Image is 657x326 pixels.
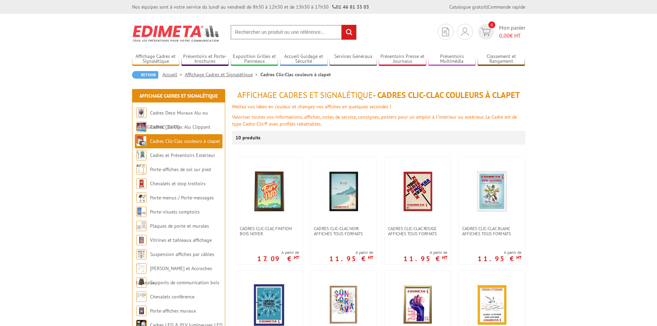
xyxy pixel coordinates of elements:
p: 11.95 € [404,257,447,261]
img: Cadres clic-clac blanc affiches tous formats [468,167,516,216]
sup: HT [368,255,373,260]
img: devis rapide [442,28,449,36]
sup: HT [294,255,299,260]
img: Cadres clic-clac noir affiches tous formats [319,167,368,216]
a: Porte-menus / Porte-messages [150,195,214,201]
img: devis rapide [481,28,491,36]
input: Rechercher un produit ou une référence... [230,25,357,40]
p: 11.95 € [478,257,521,261]
li: Cadres Clic-Clac couleurs à clapet [260,71,331,78]
a: CADRES CLIC-CLAC FINITION BOIS NOYER [236,226,302,236]
div: | [449,3,525,10]
a: Porte-affiches de sol sur pied [150,166,211,172]
a: Cadres Clic-Clac couleurs à clapet [150,138,220,144]
a: Commande rapide [488,4,525,10]
a: Cadres Deco Muraux Alu ou [GEOGRAPHIC_DATA] [136,110,208,130]
img: Porte-menus / Porte-messages [136,192,147,203]
img: Cadres Deco Muraux Alu ou Bois [136,108,147,118]
span: A partir de [404,250,447,255]
img: Chevalets et stop trottoirs [136,178,147,189]
a: Porte-visuels comptoirs [150,209,200,215]
img: Cadres Clic-Clac couleurs à clapet [136,136,147,146]
img: Cadres et Présentoirs Extérieur [136,150,147,160]
span: 0,00 [499,32,510,39]
a: Cadres clic-clac noir affiches tous formats [310,226,377,236]
a: Plaques de porte et murales [150,223,209,229]
span: A partir de [478,250,521,255]
span: Cadres clic-clac noir affiches tous formats [314,226,373,236]
img: Vitrines et tableaux affichage [136,235,147,245]
a: Chevalets et stop trottoirs [150,180,206,187]
a: Suspension affiches par câbles [150,251,214,257]
a: Cadres et Présentoirs Extérieur [150,152,215,158]
a: devis rapide 0 Mon panier 0,00€ HT [476,24,525,40]
a: Chevalets conférence [150,294,195,300]
a: Cadres Clic-Clac Alu Clippant [150,124,210,130]
p: 17.09 € [257,257,299,261]
p: 10 produits [236,131,261,145]
img: Porte-affiches muraux [136,306,147,316]
a: Cadres clic-clac rouge affiches tous formats [385,226,451,236]
img: Porte-affiches de sol sur pied [136,164,147,175]
a: Cadres clic-clac blanc affiches tous formats [459,226,525,236]
span: Mon panier [499,24,525,40]
span: Affichage Cadres et Signalétique [237,90,373,100]
p: 11.95 € [329,257,373,261]
img: Porte-visuels comptoirs [136,207,147,217]
font: Mettez vos idées en couleur et changez vos affiches en quelques secondes ! [232,103,391,110]
span: Cadres clic-clac rouge affiches tous formats [388,226,447,236]
img: Plaques de porte et murales [136,221,147,231]
span: A partir de [257,250,299,255]
img: devis rapide [461,28,469,36]
sup: HT [516,255,521,260]
a: Affichage Cadres et Signalétique [185,71,260,78]
span: 0 [488,21,495,28]
img: Suspension affiches par câbles [136,249,147,259]
a: Retour [132,71,158,79]
a: [PERSON_NAME] et Accroches tableaux [136,265,212,286]
a: Classement et Rangement [478,53,525,65]
img: Chevalets conférence [136,292,147,302]
font: Valoriser toutes vos informations, affiches, notes de service, consignes, posters pour un emploi ... [232,114,517,127]
span: A partir de [329,250,373,255]
a: Présentoirs Presse et Journaux [379,53,426,65]
sup: HT [442,255,447,260]
a: Exposition Grilles et Panneaux [231,53,278,65]
h1: - Cadres Clic-Clac couleurs à clapet [232,91,525,100]
a: Présentoirs Multimédia [428,53,476,65]
span: € HT [499,32,525,40]
a: Accueil Guidage et Sécurité [280,53,328,65]
img: CADRES CLIC-CLAC FINITION BOIS NOYER [245,167,293,216]
a: Porte-affiches muraux [150,308,196,314]
strong: 01 46 81 33 03 [332,4,369,10]
img: Cimaises et Accroches tableaux [136,263,147,274]
div: Nos équipes sont à votre service du lundi au vendredi de 8h30 à 12h30 et de 13h30 à 17h30 [132,3,369,10]
input: rechercher [341,25,356,40]
a: Supports de communication bois [150,279,219,286]
a: Accueil [162,71,185,78]
a: Catalogue gratuit [449,4,487,10]
span: CADRES CLIC-CLAC FINITION BOIS NOYER [240,226,299,236]
img: Cadres clic-clac rouge affiches tous formats [394,167,442,216]
a: Affichage Cadres et Signalétique [132,53,180,65]
a: Services Généraux [329,53,377,65]
a: Vitrines et tableaux affichage [150,237,212,243]
img: Edimeta [132,21,220,46]
a: Présentoirs et Porte-brochures [181,53,229,65]
span: Cadres clic-clac blanc affiches tous formats [462,226,521,236]
a: Affichage Cadres et Signalétique [139,93,218,99]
